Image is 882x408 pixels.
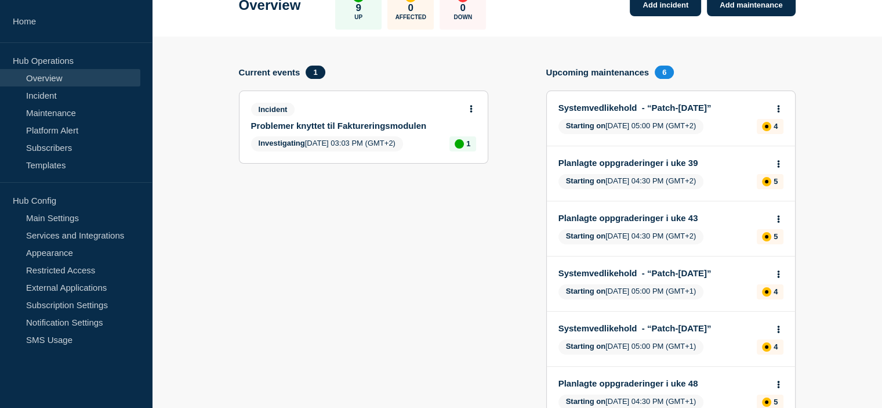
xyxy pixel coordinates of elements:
div: affected [762,342,771,352]
a: Systemvedlikehold - “Patch-[DATE]” [558,103,768,113]
span: Starting on [566,397,606,406]
span: [DATE] 03:03 PM (GMT+2) [251,136,403,151]
div: affected [762,232,771,241]
div: affected [762,398,771,407]
span: [DATE] 04:30 PM (GMT+2) [558,174,704,189]
span: Starting on [566,176,606,185]
div: affected [762,287,771,297]
span: [DATE] 04:30 PM (GMT+2) [558,229,704,244]
a: Systemvedlikehold - “Patch-[DATE]” [558,323,768,333]
p: 5 [774,177,778,186]
span: Incident [251,103,295,116]
a: Planlagte oppgraderinger i uke 39 [558,158,768,168]
span: [DATE] 05:00 PM (GMT+1) [558,340,704,355]
span: Starting on [566,121,606,130]
a: Systemvedlikehold - “Patch-[DATE]” [558,268,768,278]
span: Starting on [566,232,606,240]
div: affected [762,177,771,186]
p: 5 [774,232,778,241]
span: [DATE] 05:00 PM (GMT+2) [558,119,704,134]
p: 4 [774,342,778,351]
span: Starting on [566,342,606,351]
div: up [455,139,464,149]
div: affected [762,122,771,131]
span: 6 [655,66,674,79]
p: 4 [774,287,778,296]
span: [DATE] 05:00 PM (GMT+1) [558,284,704,299]
p: 1 [466,139,470,148]
a: Planlagte oppgraderinger i uke 43 [558,213,768,223]
span: 1 [306,66,325,79]
span: Starting on [566,287,606,295]
p: Down [453,14,472,20]
h4: Upcoming maintenances [546,67,649,77]
h4: Current events [239,67,300,77]
a: Problemer knyttet til Faktureringsmodulen [251,121,460,131]
p: 0 [408,2,413,14]
p: Up [354,14,362,20]
p: 0 [460,2,466,14]
p: Affected [395,14,426,20]
p: 4 [774,122,778,131]
p: 9 [356,2,361,14]
span: Investigating [259,139,305,147]
a: Planlagte oppgraderinger i uke 48 [558,378,768,388]
p: 5 [774,398,778,406]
